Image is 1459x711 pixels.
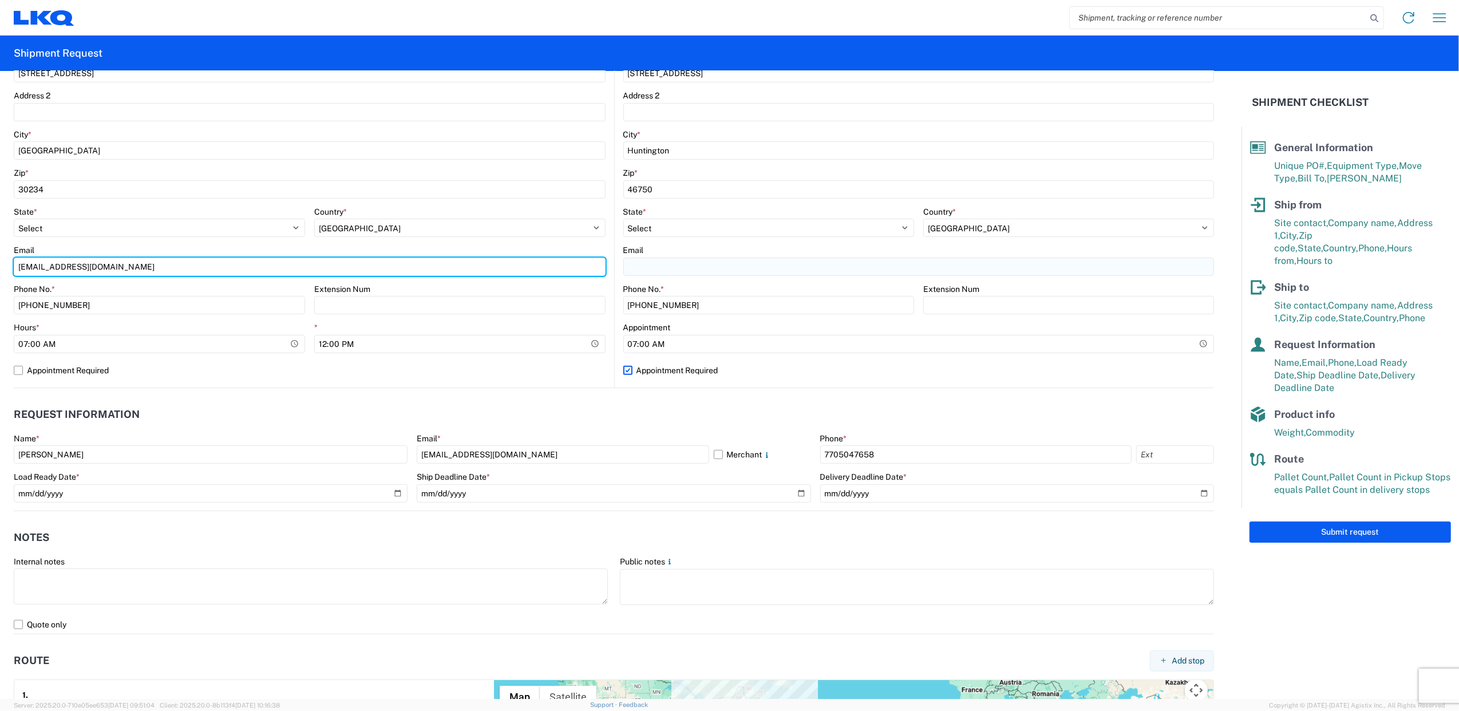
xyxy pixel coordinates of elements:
label: Phone No. [14,284,55,294]
label: Public notes [620,556,674,567]
span: State, [1298,243,1323,254]
span: Phone, [1328,357,1357,368]
span: Country, [1363,313,1399,323]
strong: 1. [22,688,28,702]
span: Commodity [1306,427,1355,438]
span: Pallet Count in Pickup Stops equals Pallet Count in delivery stops [1274,472,1450,495]
label: Load Ready Date [14,472,80,482]
span: Company name, [1328,300,1397,311]
span: Server: 2025.20.0-710e05ee653 [14,702,155,709]
span: Country, [1323,243,1358,254]
h2: Notes [14,532,49,543]
label: Phone No. [623,284,665,294]
span: Request Information [1274,338,1375,350]
span: Phone [1399,313,1425,323]
label: Quote only [14,615,1214,634]
a: Feedback [619,701,648,708]
h2: Shipment Request [14,46,102,60]
span: Pallet Count, [1274,472,1329,483]
span: State, [1338,313,1363,323]
label: City [623,129,641,140]
span: [DATE] 09:51:04 [108,702,155,709]
label: Ship Deadline Date [417,472,490,482]
label: City [14,129,31,140]
h2: Route [14,655,49,666]
span: Copyright © [DATE]-[DATE] Agistix Inc., All Rights Reserved [1269,700,1445,710]
span: City, [1280,230,1299,241]
h2: Shipment Checklist [1252,96,1369,109]
label: Name [14,433,39,444]
label: Email [417,433,441,444]
span: Add stop [1172,655,1204,666]
a: Support [590,701,619,708]
label: State [14,207,37,217]
span: Company name, [1328,218,1397,228]
span: Site contact, [1274,218,1328,228]
label: Zip [14,168,29,178]
button: Add stop [1150,650,1214,671]
span: Equipment Type, [1327,160,1399,171]
input: Ext [1136,445,1214,464]
label: Country [314,207,347,217]
button: Show satellite imagery [540,686,596,709]
label: Address 2 [14,90,50,101]
label: State [623,207,647,217]
span: Client: 2025.20.0-8b113f4 [160,702,280,709]
span: Bill To, [1298,173,1327,184]
label: Merchant [714,445,811,464]
label: Zip [623,168,638,178]
label: Appointment Required [623,361,1215,380]
label: Email [623,245,644,255]
label: Extension Num [923,284,979,294]
button: Map camera controls [1185,679,1208,702]
label: Email [14,245,34,255]
h2: Request Information [14,409,140,420]
label: Appointment Required [14,361,606,380]
label: Internal notes [14,556,65,567]
label: Appointment [623,322,671,333]
span: Email, [1302,357,1328,368]
label: Hours [14,322,39,333]
span: [DATE] 10:16:38 [235,702,280,709]
span: Product info [1274,408,1335,420]
span: Name, [1274,357,1302,368]
span: Phone, [1358,243,1387,254]
span: Weight, [1274,427,1306,438]
label: Phone [820,433,847,444]
span: Unique PO#, [1274,160,1327,171]
span: Route [1274,453,1304,465]
span: Ship to [1274,281,1309,293]
span: Ship Deadline Date, [1296,370,1381,381]
label: Delivery Deadline Date [820,472,907,482]
label: Extension Num [314,284,370,294]
span: City, [1280,313,1299,323]
span: General Information [1274,141,1373,153]
input: Shipment, tracking or reference number [1070,7,1366,29]
label: Country [923,207,956,217]
span: Ship from [1274,199,1322,211]
button: Show street map [500,686,540,709]
span: Zip code, [1299,313,1338,323]
span: Site contact, [1274,300,1328,311]
label: Address 2 [623,90,660,101]
span: Hours to [1296,255,1333,266]
button: Submit request [1250,522,1451,543]
span: [PERSON_NAME] [1327,173,1402,184]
